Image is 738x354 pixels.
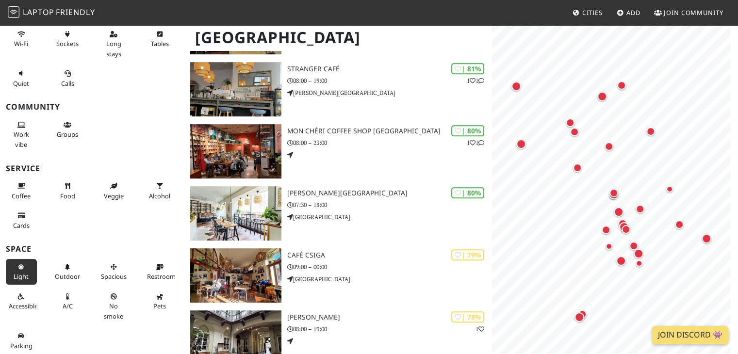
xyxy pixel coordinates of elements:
div: Map marker [632,247,645,260]
button: Restroom [144,259,175,285]
div: Map marker [600,224,612,236]
div: Map marker [571,161,584,174]
a: Café Csiga | 79% Café Csiga 09:00 – 00:00 [GEOGRAPHIC_DATA] [184,248,492,303]
a: Stranger Café | 81% 11 Stranger Café 08:00 – 19:00 [PERSON_NAME][GEOGRAPHIC_DATA] [184,62,492,116]
div: Map marker [573,310,586,324]
button: Light [6,259,37,285]
div: | 80% [451,187,484,198]
span: Air conditioned [63,302,73,310]
p: 08:00 – 19:00 [287,76,492,85]
div: | 81% [451,63,484,74]
button: Groups [52,117,83,143]
div: Map marker [634,203,646,215]
button: No smoke [98,289,129,324]
h1: [GEOGRAPHIC_DATA] [187,24,490,51]
a: Join Community [650,4,727,21]
span: Work-friendly tables [151,39,169,48]
div: Map marker [612,205,625,219]
div: Map marker [627,240,640,252]
span: Parking [10,341,33,350]
button: Calls [52,65,83,91]
div: Map marker [607,188,621,201]
button: Tables [144,26,175,52]
div: Map marker [603,241,615,252]
div: Map marker [615,79,628,92]
div: Map marker [568,126,581,138]
button: Accessible [6,289,37,314]
p: 1 [476,324,484,334]
div: Map marker [514,137,528,151]
button: Outdoor [52,259,83,285]
span: Coffee [12,192,31,200]
a: Mon Chéri Coffee Shop Budapest | 80% 11 Mon Chéri Coffee Shop [GEOGRAPHIC_DATA] 08:00 – 23:00 [184,124,492,178]
a: Add [613,4,644,21]
button: Pets [144,289,175,314]
p: 09:00 – 00:00 [287,262,492,272]
span: Quiet [13,79,29,88]
span: Join Community [664,8,723,17]
p: [PERSON_NAME][GEOGRAPHIC_DATA] [287,88,492,97]
h3: Community [6,102,179,112]
div: Map marker [603,140,615,153]
span: Smoke free [104,302,123,320]
img: Mon Chéri Coffee Shop Budapest [190,124,281,178]
span: Group tables [57,130,78,139]
div: Map marker [564,116,576,129]
span: Long stays [106,39,121,58]
p: 08:00 – 19:00 [287,324,492,334]
a: Franziska - Buda | 80% [PERSON_NAME][GEOGRAPHIC_DATA] 07:30 – 18:00 [GEOGRAPHIC_DATA] [184,186,492,241]
div: Map marker [620,223,632,236]
div: Map marker [576,308,589,321]
span: Restroom [147,272,176,281]
span: Credit cards [13,221,30,230]
span: Pet friendly [153,302,166,310]
div: Map marker [633,257,645,269]
button: Food [52,178,83,204]
img: Franziska - Buda [190,186,281,241]
div: Map marker [664,183,675,195]
span: Friendly [56,7,95,17]
div: Map marker [614,254,628,268]
h3: Mon Chéri Coffee Shop [GEOGRAPHIC_DATA] [287,127,492,135]
span: Video/audio calls [61,79,74,88]
p: 08:00 – 23:00 [287,138,492,147]
span: Cities [582,8,603,17]
div: | 79% [451,249,484,260]
h3: Stranger Café [287,65,492,73]
h3: [PERSON_NAME] [287,313,492,322]
img: LaptopFriendly [8,6,19,18]
a: Join Discord 👾 [652,326,728,344]
p: 07:30 – 18:00 [287,200,492,209]
button: Alcohol [144,178,175,204]
div: Map marker [617,220,631,234]
div: Map marker [595,90,609,103]
button: Spacious [98,259,129,285]
div: | 80% [451,125,484,136]
button: Quiet [6,65,37,91]
a: LaptopFriendly LaptopFriendly [8,4,95,21]
button: Long stays [98,26,129,62]
button: Cards [6,208,37,233]
span: Stable Wi-Fi [14,39,28,48]
button: Work vibe [6,117,37,152]
span: Spacious [101,272,127,281]
span: Power sockets [56,39,79,48]
div: Map marker [700,232,713,245]
span: People working [14,130,29,148]
span: Food [60,192,75,200]
span: Natural light [14,272,29,281]
div: Map marker [644,125,657,138]
p: [GEOGRAPHIC_DATA] [287,274,492,284]
div: Map marker [607,190,619,202]
h3: Space [6,244,179,254]
div: Map marker [607,187,620,199]
span: Outdoor area [55,272,80,281]
button: Wi-Fi [6,26,37,52]
div: Map marker [616,217,629,230]
span: Laptop [23,7,54,17]
span: Accessible [9,302,38,310]
button: A/C [52,289,83,314]
span: Veggie [104,192,124,200]
button: Sockets [52,26,83,52]
h3: Café Csiga [287,251,492,259]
